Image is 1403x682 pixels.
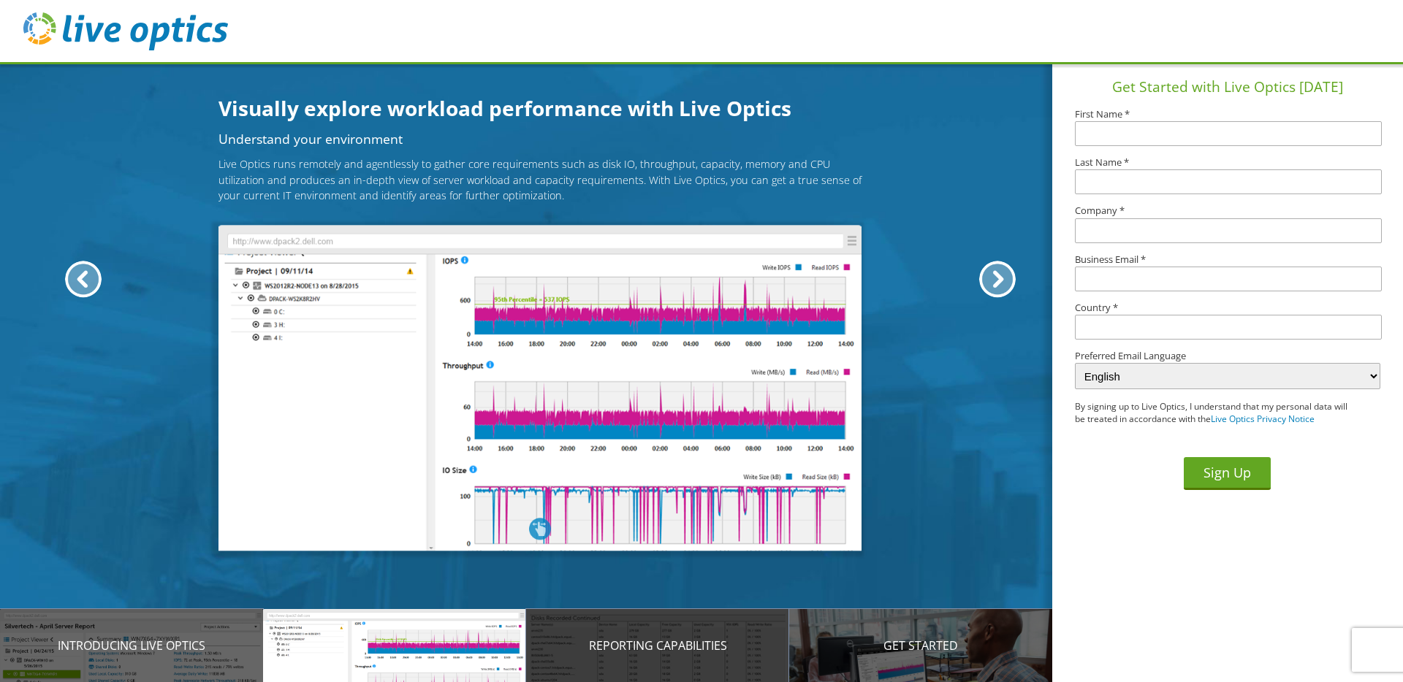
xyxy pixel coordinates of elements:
label: First Name * [1075,110,1380,119]
h1: Get Started with Live Optics [DATE] [1058,77,1397,98]
img: live_optics_svg.svg [23,12,228,50]
label: Last Name * [1075,158,1380,167]
a: Live Optics Privacy Notice [1211,413,1315,425]
button: Sign Up [1184,457,1271,490]
label: Preferred Email Language [1075,351,1380,361]
h2: Understand your environment [218,134,862,147]
p: Reporting Capabilities [526,637,789,654]
p: Live Optics runs remotely and agentlessly to gather core requirements such as disk IO, throughput... [218,157,862,204]
p: By signing up to Live Optics, I understand that my personal data will be treated in accordance wi... [1075,401,1350,426]
label: Business Email * [1075,255,1380,264]
img: Understand your environment [218,225,862,551]
p: Get Started [789,637,1052,654]
label: Country * [1075,303,1380,313]
h1: Visually explore workload performance with Live Optics [218,93,862,123]
label: Company * [1075,206,1380,215]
